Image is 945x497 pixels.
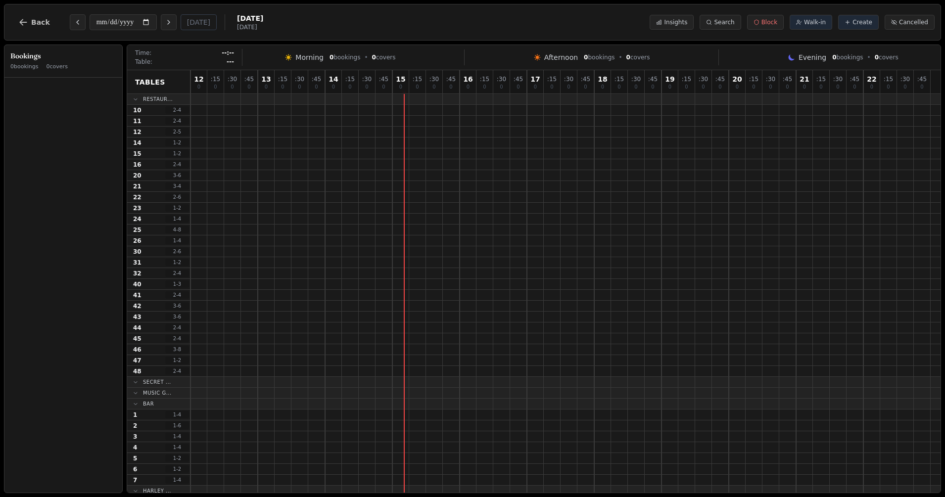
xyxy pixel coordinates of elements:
span: 19 [665,76,674,83]
span: 0 [372,54,376,61]
span: : 45 [312,76,321,82]
span: 1 - 4 [165,215,189,223]
span: : 45 [783,76,792,82]
span: 0 [875,54,879,61]
span: 0 [197,85,200,90]
span: Table: [135,58,152,66]
span: 0 [315,85,318,90]
span: : 15 [211,76,220,82]
span: 24 [133,215,142,223]
span: 40 [133,280,142,288]
span: 3 - 4 [165,182,189,190]
span: 0 [265,85,268,90]
span: : 45 [917,76,927,82]
span: 16 [463,76,472,83]
span: : 15 [278,76,287,82]
span: 10 [133,106,142,114]
span: 0 [550,85,553,90]
span: Harley ... [143,487,171,495]
span: 47 [133,357,142,364]
span: 0 [298,85,301,90]
h3: Bookings [10,51,116,61]
span: 4 - 8 [165,226,189,233]
span: 0 [332,85,335,90]
span: 0 [281,85,284,90]
span: 0 [651,85,654,90]
span: : 30 [833,76,843,82]
button: Create [838,15,879,30]
span: 0 [534,85,537,90]
span: : 15 [682,76,691,82]
span: Walk-in [804,18,826,26]
button: Next day [161,14,177,30]
span: 2 [133,422,137,430]
span: 0 [231,85,234,90]
span: 2 - 6 [165,248,189,255]
span: 1 - 2 [165,465,189,473]
span: 0 [803,85,806,90]
span: 31 [133,259,142,267]
span: 17 [530,76,540,83]
button: Insights [650,15,694,30]
span: : 30 [699,76,708,82]
span: 0 [626,54,630,61]
span: 0 covers [47,63,68,71]
span: : 30 [766,76,775,82]
span: 12 [194,76,203,83]
span: : 30 [362,76,372,82]
span: 13 [261,76,271,83]
span: : 30 [429,76,439,82]
span: 22 [867,76,876,83]
span: 11 [133,117,142,125]
span: Block [761,18,777,26]
span: : 45 [379,76,388,82]
span: 14 [329,76,338,83]
span: 2 - 4 [165,270,189,277]
button: Walk-in [790,15,832,30]
span: 0 [247,85,250,90]
span: 1 - 2 [165,357,189,364]
span: Back [31,19,50,26]
span: 21 [133,182,142,190]
span: 46 [133,346,142,354]
span: 0 [382,85,385,90]
span: 2 - 4 [165,106,189,114]
span: 0 [836,85,839,90]
span: 0 [786,85,789,90]
span: 1 - 4 [165,433,189,440]
span: : 30 [631,76,641,82]
span: 2 - 4 [165,161,189,168]
span: 0 [832,54,836,61]
span: 3 [133,433,137,441]
span: covers [875,53,898,61]
span: 0 [634,85,637,90]
span: 1 - 4 [165,444,189,451]
span: Afternoon [544,52,578,62]
span: 16 [133,161,142,169]
span: 32 [133,270,142,277]
span: Tables [135,77,165,87]
span: 15 [133,150,142,158]
span: 12 [133,128,142,136]
span: Secret ... [143,378,171,386]
span: 0 [348,85,351,90]
span: : 15 [413,76,422,82]
span: : 30 [295,76,304,82]
span: : 15 [749,76,758,82]
span: 1 - 2 [165,150,189,157]
span: 44 [133,324,142,332]
span: 0 bookings [10,63,39,71]
span: : 45 [244,76,254,82]
span: 5 [133,454,137,462]
span: Bar [143,400,154,407]
button: Back [10,10,58,34]
span: 0 [584,85,587,90]
span: 2 - 4 [165,335,189,342]
span: bookings [832,53,863,61]
span: 1 - 2 [165,259,189,266]
span: --:-- [222,49,234,57]
span: : 45 [514,76,523,82]
span: 2 - 4 [165,291,189,299]
span: 30 [133,248,142,256]
span: 0 [702,85,705,90]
